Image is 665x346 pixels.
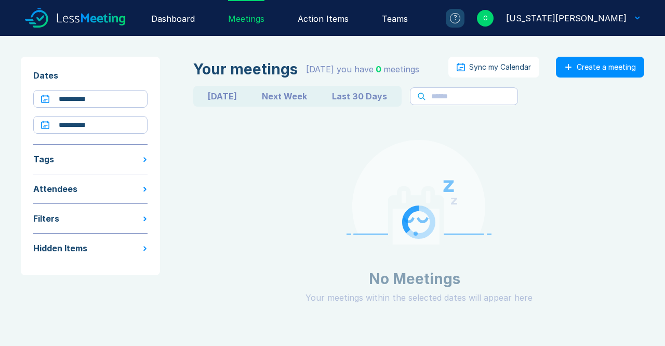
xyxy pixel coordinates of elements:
span: 0 [376,64,381,74]
div: ? [450,13,460,23]
button: [DATE] [195,88,249,105]
div: Dates [33,69,148,82]
div: G [477,10,494,27]
div: Attendees [33,183,77,195]
div: Georgia Kellie [506,12,627,24]
div: Hidden Items [33,242,87,254]
button: Create a meeting [556,57,644,78]
div: Sync my Calendar [469,63,531,71]
button: Next Week [249,88,320,105]
div: Create a meeting [577,63,636,71]
div: Tags [33,153,54,165]
div: Your meetings [193,61,298,78]
div: [DATE] you have meeting s [306,63,419,75]
button: Last 30 Days [320,88,400,105]
a: ? [433,9,464,28]
div: Filters [33,212,59,225]
button: Sync my Calendar [448,57,539,78]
